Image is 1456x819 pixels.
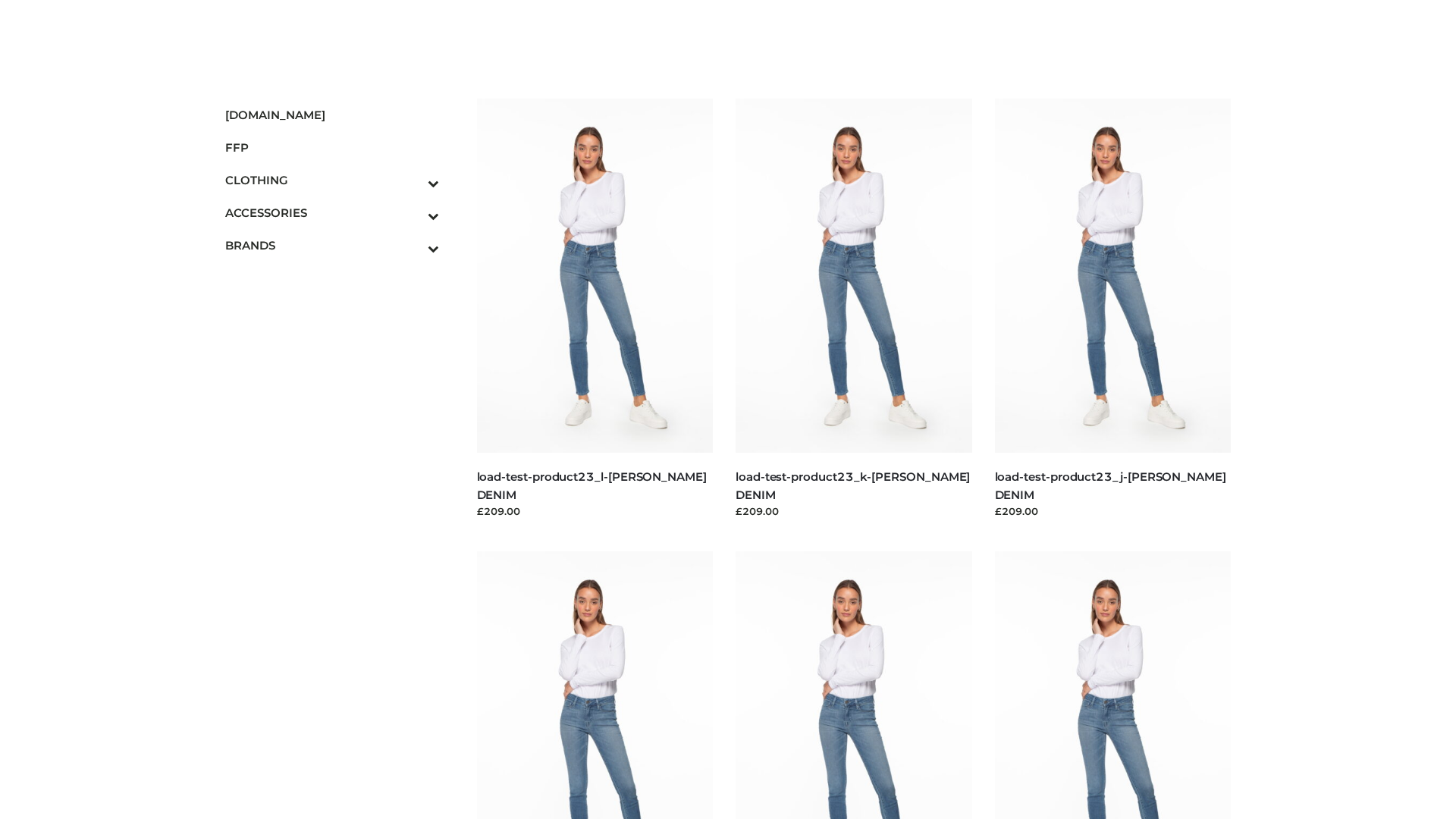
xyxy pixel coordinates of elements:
[225,131,439,164] a: FFP
[225,204,439,221] span: ACCESSORIES
[386,196,439,229] button: Toggle Submenu
[736,469,970,501] a: load-test-product23_k-[PERSON_NAME] DENIM
[995,469,1226,501] a: load-test-product23_j-[PERSON_NAME] DENIM
[477,469,707,501] a: load-test-product23_l-[PERSON_NAME] DENIM
[386,229,439,262] button: Toggle Submenu
[995,504,1232,519] div: £209.00
[386,164,439,196] button: Toggle Submenu
[225,164,439,196] a: CLOTHINGToggle Submenu
[225,106,439,124] span: [DOMAIN_NAME]
[225,196,439,229] a: ACCESSORIESToggle Submenu
[225,139,439,156] span: FFP
[225,171,439,189] span: CLOTHING
[225,237,439,254] span: BRANDS
[736,504,972,519] div: £209.00
[225,99,439,131] a: [DOMAIN_NAME]
[225,229,439,262] a: BRANDSToggle Submenu
[477,504,714,519] div: £209.00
